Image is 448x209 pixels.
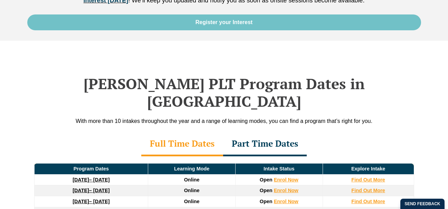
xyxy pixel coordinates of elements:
[274,177,298,182] a: Enrol Now
[351,188,385,193] a: Find Out More
[73,199,109,204] a: [DATE]– [DATE]
[73,188,89,193] strong: [DATE]
[274,199,298,204] a: Enrol Now
[351,177,385,182] a: Find Out More
[274,188,298,193] a: Enrol Now
[27,117,421,125] div: With more than 10 intakes throughout the year and a range of learning modes, you can find a progr...
[260,199,273,204] span: Open
[260,188,273,193] span: Open
[223,132,307,156] div: Part Time Dates
[34,164,148,175] td: Program Dates
[351,199,385,204] a: Find Out More
[260,177,273,182] span: Open
[27,75,421,110] h2: [PERSON_NAME] PLT Program Dates in [GEOGRAPHIC_DATA]
[184,199,200,204] span: Online
[184,177,200,182] span: Online
[235,164,323,175] td: Intake Status
[184,188,200,193] span: Online
[73,188,109,193] a: [DATE]– [DATE]
[141,132,223,156] div: Full Time Dates
[73,177,89,182] strong: [DATE]
[323,164,414,175] td: Explore Intake
[73,199,89,204] strong: [DATE]
[148,164,236,175] td: Learning Mode
[73,177,109,182] a: [DATE]– [DATE]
